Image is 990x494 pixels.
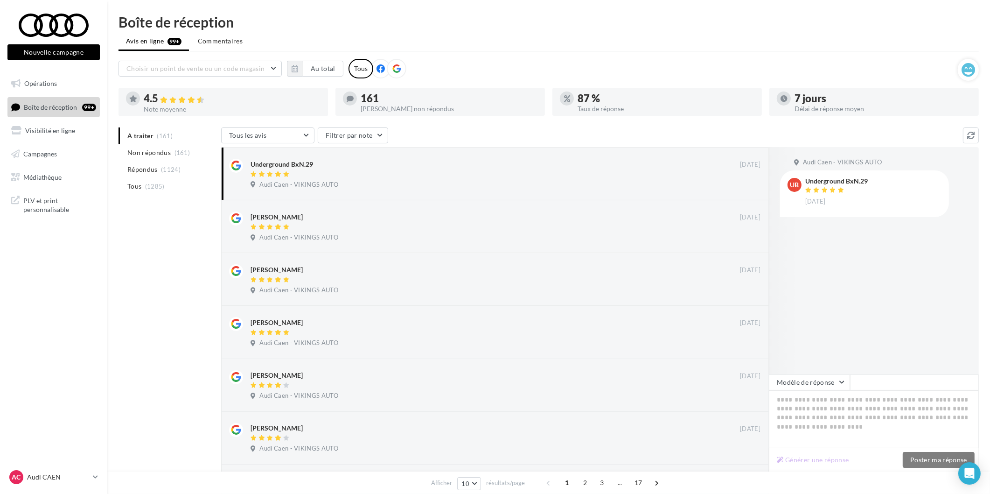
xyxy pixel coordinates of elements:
div: [PERSON_NAME] [251,371,303,380]
span: (1285) [145,183,165,190]
span: Commentaires [198,36,243,46]
button: Modèle de réponse [769,374,850,390]
span: Audi Caen - VIKINGS AUTO [259,181,338,189]
div: 7 jours [795,93,971,104]
span: Répondus [127,165,158,174]
span: Audi Caen - VIKINGS AUTO [259,339,338,347]
a: Boîte de réception99+ [6,97,102,117]
div: 161 [361,93,537,104]
span: Opérations [24,79,57,87]
span: [DATE] [740,213,760,222]
div: Underground BxN.29 [251,160,313,169]
span: Choisir un point de vente ou un code magasin [126,64,265,72]
div: [PERSON_NAME] non répondus [361,106,537,112]
div: 87 % [578,93,754,104]
div: Taux de réponse [578,106,754,112]
span: 1 [559,475,574,490]
span: Audi Caen - VIKINGS AUTO [259,233,338,242]
a: Visibilité en ligne [6,121,102,141]
span: [DATE] [740,266,760,275]
div: 4.5 [144,93,321,104]
div: Note moyenne [144,106,321,113]
div: [PERSON_NAME] [251,318,303,327]
div: [PERSON_NAME] [251,212,303,222]
button: Au total [287,61,343,77]
span: 10 [461,480,469,487]
div: [PERSON_NAME] [251,423,303,433]
span: Audi Caen - VIKINGS AUTO [259,445,338,453]
div: Délai de réponse moyen [795,106,971,112]
div: Tous [349,59,373,78]
span: 17 [631,475,646,490]
button: Nouvelle campagne [7,44,100,60]
span: Tous [127,182,141,191]
button: Choisir un point de vente ou un code magasin [119,61,282,77]
button: 10 [457,477,481,490]
span: (1124) [161,166,181,173]
button: Filtrer par note [318,127,388,143]
span: [DATE] [805,198,826,206]
div: Underground BxN.29 [805,178,868,184]
span: PLV et print personnalisable [23,194,96,214]
span: Tous les avis [229,131,267,139]
span: résultats/page [486,479,525,487]
div: 99+ [82,104,96,111]
span: [DATE] [740,425,760,433]
button: Au total [303,61,343,77]
span: Audi Caen - VIKINGS AUTO [259,286,338,295]
a: PLV et print personnalisable [6,191,102,218]
span: [DATE] [740,161,760,169]
button: Tous les avis [221,127,314,143]
a: Médiathèque [6,168,102,187]
div: Open Intercom Messenger [958,462,981,485]
a: Opérations [6,74,102,93]
span: 2 [578,475,593,490]
a: AC Audi CAEN [7,468,100,486]
span: Afficher [431,479,452,487]
span: AC [12,473,21,482]
a: Campagnes [6,144,102,164]
span: Boîte de réception [24,103,77,111]
span: [DATE] [740,319,760,327]
button: Poster ma réponse [903,452,975,468]
span: [DATE] [740,372,760,381]
button: Générer une réponse [773,454,853,466]
div: [PERSON_NAME] [251,265,303,275]
span: Visibilité en ligne [25,127,75,134]
p: Audi CAEN [27,473,89,482]
span: (161) [174,149,190,156]
span: UB [790,180,799,190]
span: ... [613,475,627,490]
span: Non répondus [127,148,171,157]
span: Campagnes [23,150,57,158]
span: Médiathèque [23,173,62,181]
span: Audi Caen - VIKINGS AUTO [803,158,882,167]
span: Audi Caen - VIKINGS AUTO [259,392,338,400]
span: 3 [594,475,609,490]
div: Boîte de réception [119,15,979,29]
